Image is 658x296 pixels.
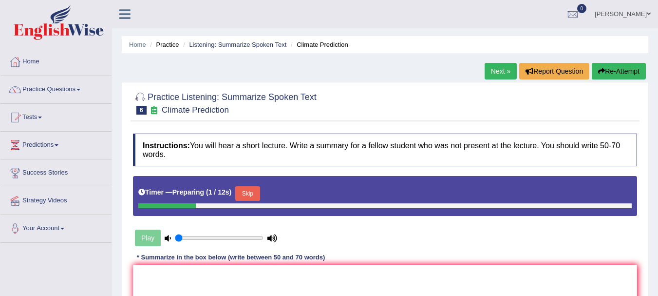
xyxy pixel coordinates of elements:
[0,159,112,184] a: Success Stories
[133,253,329,262] div: * Summarize in the box below (write between 50 and 70 words)
[138,189,231,196] h5: Timer —
[129,41,146,48] a: Home
[519,63,589,79] button: Report Question
[143,141,190,150] b: Instructions:
[0,132,112,156] a: Predictions
[0,215,112,239] a: Your Account
[485,63,517,79] a: Next »
[208,188,229,196] b: 1 / 12s
[133,90,317,115] h2: Practice Listening: Summarize Spoken Text
[136,106,147,115] span: 6
[229,188,232,196] b: )
[0,187,112,212] a: Strategy Videos
[172,188,204,196] b: Preparing
[162,105,229,115] small: Climate Prediction
[206,188,208,196] b: (
[0,48,112,73] a: Home
[149,106,159,115] small: Exam occurring question
[189,41,286,48] a: Listening: Summarize Spoken Text
[0,76,112,100] a: Practice Questions
[288,40,348,49] li: Climate Prediction
[133,134,637,166] h4: You will hear a short lecture. Write a summary for a fellow student who was not present at the le...
[235,186,260,201] button: Skip
[0,104,112,128] a: Tests
[577,4,587,13] span: 0
[148,40,179,49] li: Practice
[592,63,646,79] button: Re-Attempt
